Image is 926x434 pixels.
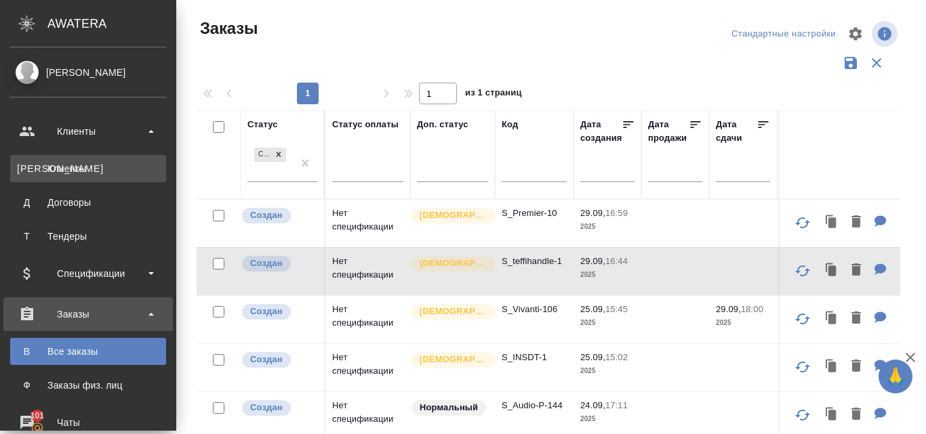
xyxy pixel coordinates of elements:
p: 2025 [580,220,635,234]
button: Обновить [786,351,819,383]
span: Посмотреть информацию [872,21,900,47]
button: 🙏 [879,360,912,393]
p: Создан [250,353,283,366]
a: ВВсе заказы [10,338,166,365]
button: Удалить [845,209,868,236]
p: Создан [250,401,283,414]
div: Все заказы [17,345,159,358]
div: Дата сдачи [716,118,757,145]
p: 16:44 [605,256,628,266]
td: Нет спецификации [325,296,410,343]
div: Выставляется автоматически при создании заказа [241,207,317,225]
a: ТТендеры [10,223,166,250]
p: 18:00 [741,304,763,314]
a: ФЗаказы физ. лиц [10,372,166,399]
p: S_Premier-10 [502,207,567,220]
button: Клонировать [819,353,845,381]
button: Сбросить фильтры [864,50,889,76]
button: Удалить [845,257,868,284]
div: Статус [247,118,278,131]
p: 2025 [716,316,770,330]
div: Создан [253,146,287,163]
div: Клиенты [10,121,166,142]
button: Для КМ: 29.09 согласовываем голос диктора [868,305,893,332]
a: [PERSON_NAME]Клиенты [10,155,166,182]
p: [DEMOGRAPHIC_DATA] [420,209,487,222]
div: Дата создания [580,118,622,145]
div: [PERSON_NAME] [10,65,166,80]
p: S_teffihandle-1 [502,255,567,268]
button: Для КМ: 29.09 уточнила у клиента по согласованию сметы [868,401,893,429]
div: split button [728,24,839,45]
div: Доп. статус [417,118,468,131]
div: Договоры [17,196,159,209]
a: ДДоговоры [10,189,166,216]
div: Чаты [10,412,166,433]
button: Сохранить фильтры [838,50,864,76]
button: Обновить [786,255,819,287]
p: 25.09, [580,352,605,362]
div: Код [502,118,518,131]
p: 2025 [580,412,635,426]
div: Спецификации [10,263,166,284]
p: S_Vivanti-106 [502,303,567,316]
p: Создан [250,305,283,318]
div: Выставляется автоматически для первых 3 заказов нового контактного лица. Особое внимание [410,255,488,273]
button: Для КМ: от КВ задача перевести ГЗК и титры в этом ролике на китайский. Сориентируйте пожалуйста п... [868,353,893,381]
div: Дата продажи [648,118,689,145]
p: 15:02 [605,352,628,362]
p: 2025 [580,268,635,282]
p: 25.09, [580,304,605,314]
div: Выставляется автоматически при создании заказа [241,351,317,369]
td: Нет спецификации [325,344,410,391]
p: [DEMOGRAPHIC_DATA] [420,257,487,270]
div: Выставляется автоматически для первых 3 заказов нового контактного лица. Особое внимание [410,303,488,321]
div: Выставляется автоматически для первых 3 заказов нового контактного лица. Особое внимание [410,207,488,225]
p: [DEMOGRAPHIC_DATA] [420,305,487,318]
td: Нет спецификации [325,248,410,295]
button: Обновить [786,303,819,335]
div: Тендеры [17,230,159,243]
button: Клонировать [819,209,845,236]
div: Выставляется автоматически при создании заказа [241,399,317,417]
p: 29.09, [716,304,741,314]
div: AWATERA [47,10,176,37]
p: 29.09, [580,256,605,266]
p: 2025 [580,364,635,378]
p: S_Audio-P-144 [502,399,567,412]
div: Выставляется автоматически при создании заказа [241,255,317,273]
p: 2025 [580,316,635,330]
p: Создан [250,209,283,222]
button: Клонировать [819,305,845,332]
button: Обновить [786,207,819,239]
div: Выставляется автоматически при создании заказа [241,303,317,321]
button: Удалить [845,353,868,381]
p: 29.09, [580,208,605,218]
p: 24.09, [580,400,605,410]
p: [DEMOGRAPHIC_DATA] [420,353,487,366]
p: 16:59 [605,208,628,218]
button: Обновить [786,399,819,431]
p: Нормальный [420,401,478,414]
div: Клиенты [17,162,159,175]
td: Нет спецификации [325,200,410,247]
button: Клонировать [819,257,845,284]
span: 101 [22,409,53,422]
button: Удалить [845,401,868,429]
p: 15:45 [605,304,628,314]
p: Создан [250,257,283,270]
button: Удалить [845,305,868,332]
div: Статус оплаты [332,118,399,131]
p: S_INSDT-1 [502,351,567,364]
span: из 1 страниц [465,85,522,104]
p: 17:11 [605,400,628,410]
button: Клонировать [819,401,845,429]
button: Для КМ: от КВ: на русс с сохранением исходного оформления [868,257,893,284]
div: Создан [254,148,271,162]
span: 🙏 [884,362,907,391]
div: Заказы [10,304,166,324]
span: Заказы [197,18,258,39]
div: Заказы физ. лиц [17,378,159,392]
